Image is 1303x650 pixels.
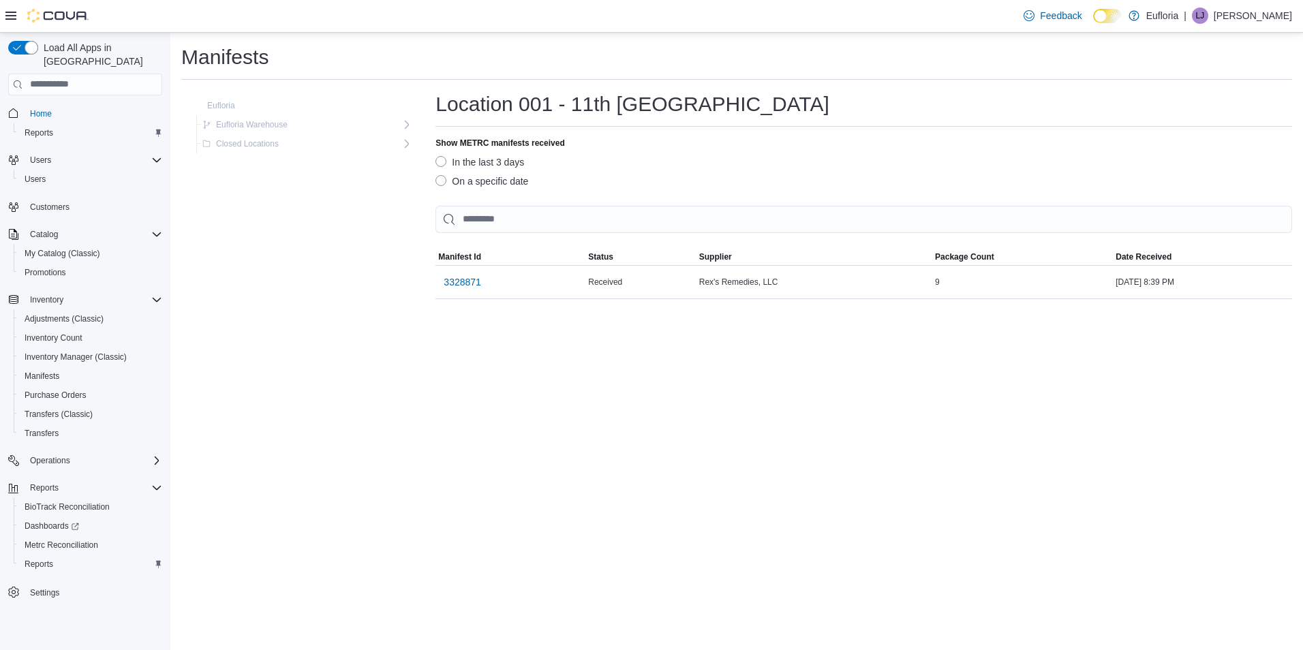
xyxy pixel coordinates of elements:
span: Customers [30,202,70,213]
h1: Location 001 - 11th [GEOGRAPHIC_DATA] [435,91,829,118]
span: Transfers (Classic) [19,406,162,422]
button: Reports [25,480,64,496]
span: Metrc Reconciliation [25,540,98,551]
span: Inventory Manager (Classic) [19,349,162,365]
button: Inventory Manager (Classic) [14,347,168,367]
span: Manifests [25,371,59,382]
span: Rex's Remedies, LLC [699,277,778,288]
span: Transfers [25,428,59,439]
button: Inventory [3,290,168,309]
span: Promotions [19,264,162,281]
div: [DATE] 8:39 PM [1113,274,1292,290]
span: Inventory [30,294,63,305]
span: 3328871 [444,275,481,289]
button: Operations [3,451,168,470]
span: Catalog [30,229,58,240]
a: Transfers (Classic) [19,406,98,422]
input: Dark Mode [1093,9,1122,23]
button: Eufloria Warehouse [197,117,293,133]
span: Metrc Reconciliation [19,537,162,553]
input: This is a search bar. As you type, the results lower in the page will automatically filter. [435,206,1292,233]
span: Received [588,277,622,288]
button: Users [25,152,57,168]
a: Metrc Reconciliation [19,537,104,553]
a: Inventory Count [19,330,88,346]
button: Users [3,151,168,170]
label: Show METRC manifests received [435,138,564,149]
span: Purchase Orders [25,390,87,401]
span: Dark Mode [1093,23,1094,24]
span: Eufloria Warehouse [216,119,288,130]
span: Home [25,105,162,122]
a: Purchase Orders [19,387,92,403]
span: Inventory Manager (Classic) [25,352,127,362]
button: Metrc Reconciliation [14,536,168,555]
span: My Catalog (Classic) [25,248,100,259]
nav: Complex example [8,98,162,638]
span: Home [30,108,52,119]
button: Operations [25,452,76,469]
span: Manifest Id [438,251,481,262]
h1: Manifests [181,44,269,71]
span: Load All Apps in [GEOGRAPHIC_DATA] [38,41,162,68]
a: Dashboards [14,516,168,536]
p: [PERSON_NAME] [1214,7,1292,24]
a: Inventory Manager (Classic) [19,349,132,365]
span: Transfers [19,425,162,442]
span: Reports [25,559,53,570]
button: Users [14,170,168,189]
span: Adjustments (Classic) [19,311,162,327]
span: Status [588,251,613,262]
button: Promotions [14,263,168,282]
a: Settings [25,585,65,601]
span: Catalog [25,226,162,243]
span: BioTrack Reconciliation [19,499,162,515]
span: Inventory Count [19,330,162,346]
span: Reports [25,480,162,496]
span: Users [19,171,162,187]
a: Promotions [19,264,72,281]
span: Supplier [699,251,732,262]
button: Settings [3,582,168,602]
label: On a specific date [435,173,528,189]
span: Operations [30,455,70,466]
span: LJ [1196,7,1205,24]
span: Inventory Count [25,332,82,343]
span: Eufloria [207,100,235,111]
span: Promotions [25,267,66,278]
button: Reports [14,123,168,142]
span: Purchase Orders [19,387,162,403]
span: Closed Locations [216,138,279,149]
span: Inventory [25,292,162,308]
button: Inventory Count [14,328,168,347]
button: Transfers [14,424,168,443]
span: Dashboards [19,518,162,534]
button: Adjustments (Classic) [14,309,168,328]
button: BioTrack Reconciliation [14,497,168,516]
a: Manifests [19,368,65,384]
span: Transfers (Classic) [25,409,93,420]
button: My Catalog (Classic) [14,244,168,263]
a: Customers [25,199,75,215]
span: Users [30,155,51,166]
span: Feedback [1040,9,1082,22]
a: BioTrack Reconciliation [19,499,115,515]
button: Catalog [25,226,63,243]
span: BioTrack Reconciliation [25,501,110,512]
span: Operations [25,452,162,469]
span: Package Count [935,251,994,262]
button: Home [3,104,168,123]
span: Customers [25,198,162,215]
button: Customers [3,197,168,217]
a: Feedback [1018,2,1087,29]
img: Cova [27,9,89,22]
a: Transfers [19,425,64,442]
button: 3328871 [438,268,487,296]
span: My Catalog (Classic) [19,245,162,262]
button: Inventory [25,292,69,308]
span: Dashboards [25,521,79,531]
a: Reports [19,556,59,572]
a: Users [19,171,51,187]
span: Reports [25,127,53,138]
a: Reports [19,125,59,141]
